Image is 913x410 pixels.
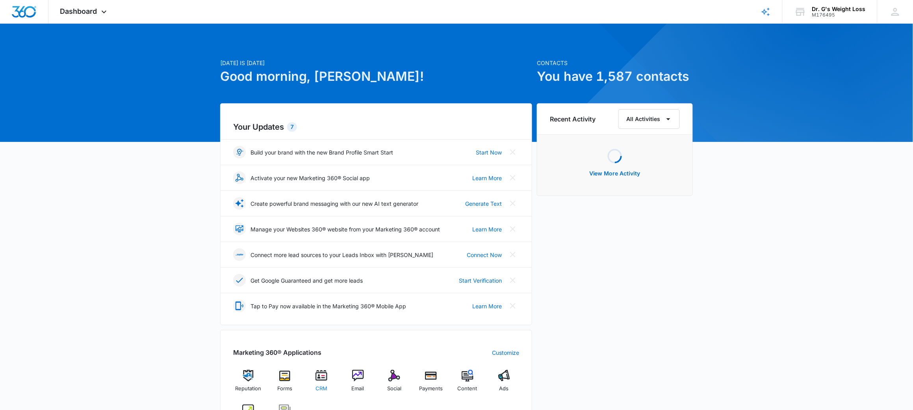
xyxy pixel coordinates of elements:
[467,251,502,259] a: Connect Now
[220,67,532,86] h1: Good morning, [PERSON_NAME]!
[507,197,519,210] button: Close
[507,274,519,287] button: Close
[465,199,502,208] a: Generate Text
[472,302,502,310] a: Learn More
[251,225,440,233] p: Manage your Websites 360® website from your Marketing 360® account
[550,114,596,124] h6: Recent Activity
[251,276,363,285] p: Get Google Guaranteed and get more leads
[458,385,477,393] span: Content
[812,6,866,12] div: account name
[60,7,97,15] span: Dashboard
[233,348,321,357] h2: Marketing 360® Applications
[537,67,693,86] h1: You have 1,587 contacts
[416,370,446,398] a: Payments
[507,146,519,158] button: Close
[537,59,693,67] p: Contacts
[507,223,519,235] button: Close
[343,370,373,398] a: Email
[618,109,680,129] button: All Activities
[220,59,532,67] p: [DATE] is [DATE]
[251,148,393,157] p: Build your brand with the new Brand Profile Smart Start
[492,348,519,357] a: Customize
[581,164,648,183] button: View More Activity
[233,121,519,133] h2: Your Updates
[472,225,502,233] a: Learn More
[270,370,300,398] a: Forms
[379,370,410,398] a: Social
[306,370,337,398] a: CRM
[251,302,406,310] p: Tap to Pay now available in the Marketing 360® Mobile App
[507,248,519,261] button: Close
[472,174,502,182] a: Learn More
[251,199,418,208] p: Create powerful brand messaging with our new AI text generator
[251,174,370,182] p: Activate your new Marketing 360® Social app
[387,385,401,393] span: Social
[499,385,509,393] span: Ads
[812,12,866,18] div: account id
[233,370,264,398] a: Reputation
[352,385,364,393] span: Email
[277,385,292,393] span: Forms
[235,385,261,393] span: Reputation
[453,370,483,398] a: Content
[419,385,443,393] span: Payments
[459,276,502,285] a: Start Verification
[507,300,519,312] button: Close
[287,122,297,132] div: 7
[315,385,327,393] span: CRM
[476,148,502,157] a: Start Now
[489,370,519,398] a: Ads
[251,251,433,259] p: Connect more lead sources to your Leads Inbox with [PERSON_NAME]
[507,171,519,184] button: Close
